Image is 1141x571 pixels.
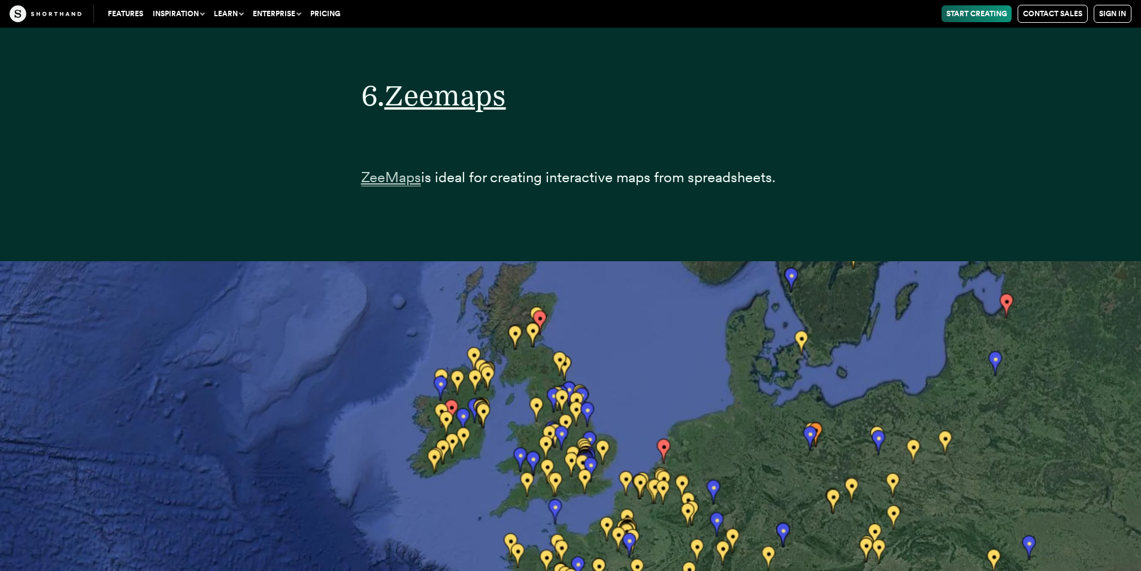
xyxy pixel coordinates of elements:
[1094,5,1131,23] a: Sign in
[305,5,345,22] a: Pricing
[421,168,776,186] span: is ideal for creating interactive maps from spreadsheets.
[148,5,209,22] button: Inspiration
[103,5,148,22] a: Features
[248,5,305,22] button: Enterprise
[1018,5,1088,23] a: Contact Sales
[385,78,506,113] a: Zeemaps
[942,5,1012,22] a: Start Creating
[361,168,421,186] a: ZeeMaps
[209,5,248,22] button: Learn
[10,5,81,22] img: The Craft
[361,78,385,113] span: 6.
